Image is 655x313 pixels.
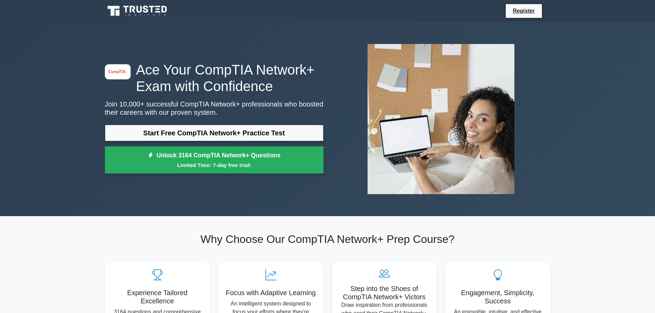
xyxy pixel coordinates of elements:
h2: Why Choose Our CompTIA Network+ Prep Course? [105,233,550,246]
h5: Experience Tailored Excellence [110,289,205,305]
h5: Focus with Adaptive Learning [224,289,318,297]
h1: Ace Your CompTIA Network+ Exam with Confidence [105,62,324,94]
small: Limited Time: 7-day free trial! [113,161,315,169]
h5: Engagement, Simplicity, Success [451,289,545,305]
a: Register [509,7,539,15]
a: Start Free CompTIA Network+ Practice Test [105,125,324,141]
p: Join 10,000+ successful CompTIA Network+ professionals who boosted their careers with our proven ... [105,100,324,116]
a: Unlock 3164 CompTIA Network+ QuestionsLimited Time: 7-day free trial! [105,146,324,174]
h5: Step into the Shoes of CompTIA Network+ Victors [337,284,432,301]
